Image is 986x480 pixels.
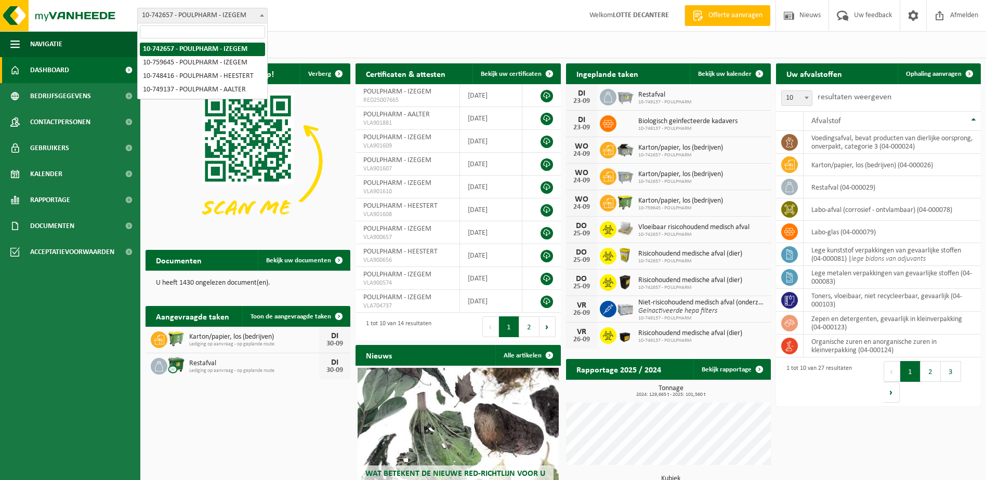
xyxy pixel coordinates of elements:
a: Alle artikelen [495,345,560,366]
span: VLA901607 [363,165,452,173]
div: DO [571,248,592,257]
img: PB-LB-0680-HPE-GY-11 [616,299,634,317]
img: LP-SB-00030-HPE-51 [616,326,634,343]
span: VLA900657 [363,233,452,242]
span: Lediging op aanvraag - op geplande route [189,368,319,374]
span: 2024: 129,665 t - 2025: 101,560 t [571,392,771,397]
label: resultaten weergeven [818,93,891,101]
span: Verberg [308,71,331,77]
span: 10-749137 - POULPHARM [638,99,692,105]
div: DI [571,89,592,98]
span: Contactpersonen [30,109,90,135]
td: [DATE] [460,84,522,107]
div: WO [571,195,592,204]
li: 10-742657 - POULPHARM - IZEGEM [140,43,265,56]
span: Karton/papier, los (bedrijven) [638,144,723,152]
img: WB-0660-HPE-GN-50 [167,330,185,348]
div: 23-09 [571,124,592,131]
span: VLA901881 [363,119,452,127]
span: 10-742657 - POULPHARM [638,285,742,291]
td: [DATE] [460,198,522,221]
td: [DATE] [460,290,522,313]
div: VR [571,328,592,336]
i: Geïnactiveerde hepa filters [638,307,717,315]
h3: Tonnage [571,385,771,397]
td: [DATE] [460,153,522,176]
img: WB-1100-CU [167,356,185,374]
td: labo-afval (corrosief - ontvlambaar) (04-000078) [804,198,981,221]
div: 30-09 [324,340,345,348]
div: 25-09 [571,283,592,290]
span: Kalender [30,161,62,187]
span: 10-742657 - POULPHARM - IZEGEM [137,8,268,23]
div: 30-09 [324,367,345,374]
span: 10-759645 - POULPHARM [638,205,723,211]
div: WO [571,169,592,177]
span: POULPHARM - IZEGEM [363,156,431,164]
button: 2 [921,361,941,382]
button: Next [540,316,556,337]
li: 10-748416 - POULPHARM - HEESTERT [140,70,265,83]
div: 1 tot 10 van 27 resultaten [781,360,852,404]
button: Previous [482,316,499,337]
p: U heeft 1430 ongelezen document(en). [156,279,340,287]
span: 10-742657 - POULPHARM [638,152,723,158]
td: lege kunststof verpakkingen van gevaarlijke stoffen (04-000081) | [804,243,981,266]
img: LP-SB-00045-CRB-21 [616,246,634,264]
div: VR [571,301,592,310]
span: POULPHARM - HEESTERT [363,248,438,256]
td: [DATE] [460,130,522,153]
span: Bekijk uw kalender [698,71,752,77]
img: LP-PA-00000-WDN-11 [616,220,634,237]
li: 10-759645 - POULPHARM - IZEGEM [140,56,265,70]
td: [DATE] [460,176,522,198]
a: Toon de aangevraagde taken [242,306,349,327]
div: DO [571,275,592,283]
span: POULPHARM - HEESTERT [363,202,438,210]
h2: Aangevraagde taken [146,306,240,326]
div: DO [571,222,592,230]
div: 25-09 [571,230,592,237]
img: WB-1100-HPE-GN-50 [616,193,634,211]
span: Restafval [638,91,692,99]
span: Offerte aanvragen [706,10,765,21]
button: 2 [519,316,540,337]
span: 10 [781,90,812,106]
span: 10-749137 - POULPHARM [638,338,742,344]
span: POULPHARM - IZEGEM [363,225,431,233]
td: restafval (04-000029) [804,176,981,198]
div: 23-09 [571,98,592,105]
strong: LOTTE DECANTERE [613,11,669,19]
td: [DATE] [460,267,522,290]
a: Bekijk rapportage [693,359,770,380]
img: LP-SB-00050-HPE-51 [616,273,634,290]
div: DI [324,332,345,340]
span: Risicohoudend medische afval (dier) [638,250,742,258]
li: 10-749137 - POULPHARM - AALTER [140,83,265,97]
span: Niet-risicohoudend medisch afval (onderzoekscentra) [638,299,766,307]
span: Gebruikers [30,135,69,161]
span: POULPHARM - IZEGEM [363,179,431,187]
h2: Uw afvalstoffen [776,63,852,84]
img: WB-2500-GAL-GY-01 [616,87,634,105]
div: 25-09 [571,257,592,264]
div: DI [324,358,345,367]
span: Bekijk uw documenten [266,257,331,264]
td: zepen en detergenten, gevaarlijk in kleinverpakking (04-000123) [804,312,981,335]
span: VLA900656 [363,256,452,264]
td: labo-glas (04-000079) [804,221,981,243]
span: Risicohoudend medische afval (dier) [638,276,742,285]
button: 1 [499,316,519,337]
span: Dashboard [30,57,69,83]
span: 10 [782,91,812,105]
div: 26-09 [571,336,592,343]
span: Karton/papier, los (bedrijven) [638,170,723,179]
span: Acceptatievoorwaarden [30,239,114,265]
img: WB-5000-GAL-GY-01 [616,140,634,158]
span: VLA901609 [363,142,452,150]
span: 10-749137 - POULPHARM [638,126,738,132]
span: 10-742657 - POULPHARM [638,179,723,185]
span: 10-742657 - POULPHARM - IZEGEM [138,8,267,23]
a: Bekijk uw documenten [258,250,349,271]
button: Previous [884,361,900,382]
